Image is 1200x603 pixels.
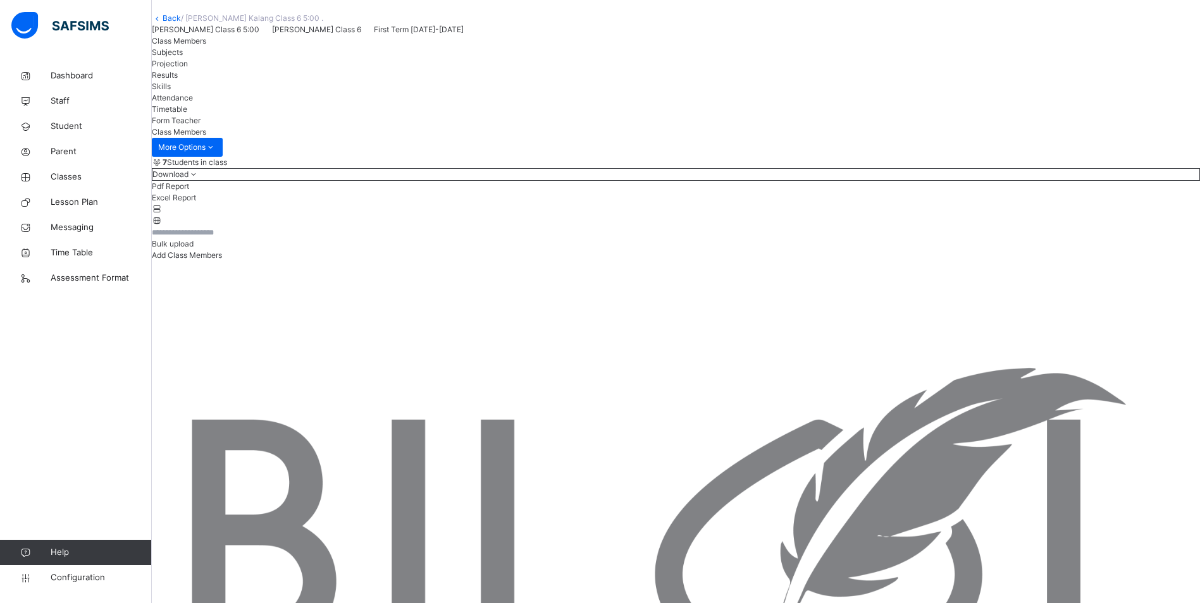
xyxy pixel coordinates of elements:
[51,247,152,259] span: Time Table
[11,12,109,39] img: safsims
[51,120,152,133] span: Student
[152,59,188,68] span: Projection
[51,95,152,107] span: Staff
[152,82,171,91] span: Skills
[163,157,227,168] span: Students in class
[272,25,361,34] span: [PERSON_NAME] Class 6
[152,181,1200,192] li: dropdown-list-item-null-0
[152,169,189,179] span: Download
[152,36,206,46] span: Class Members
[51,546,151,559] span: Help
[181,13,323,23] span: / [PERSON_NAME] Kalang Class 6 5:00 .
[152,47,183,57] span: Subjects
[51,571,151,584] span: Configuration
[51,221,152,234] span: Messaging
[51,70,152,82] span: Dashboard
[51,171,152,183] span: Classes
[51,272,152,284] span: Assessment Format
[152,127,206,137] span: Class Members
[158,142,216,153] span: More Options
[163,13,181,23] a: Back
[163,157,167,167] b: 7
[152,104,187,114] span: Timetable
[152,250,222,260] span: Add Class Members
[152,239,194,248] span: Bulk upload
[51,196,152,209] span: Lesson Plan
[51,145,152,158] span: Parent
[152,93,193,102] span: Attendance
[152,192,1200,204] li: dropdown-list-item-null-1
[374,25,464,34] span: First Term [DATE]-[DATE]
[152,70,178,80] span: Results
[152,25,259,34] span: [PERSON_NAME] Class 6 5:00
[152,116,201,125] span: Form Teacher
